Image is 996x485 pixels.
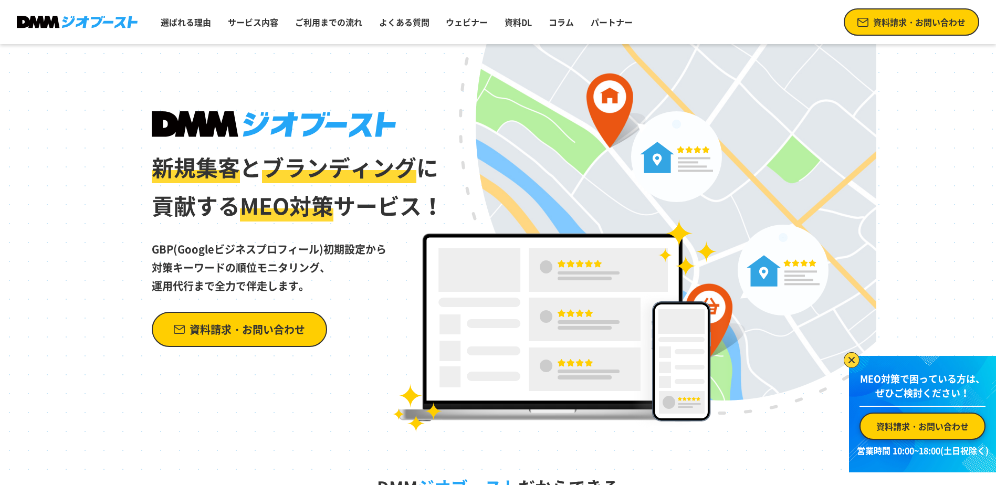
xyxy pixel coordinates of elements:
[291,12,366,33] a: ご利用までの流れ
[240,189,333,222] span: MEO対策
[859,413,985,440] a: 資料請求・お問い合わせ
[152,312,327,347] a: 資料請求・お問い合わせ
[17,16,138,29] img: DMMジオブースト
[262,151,416,183] span: ブランディング
[152,111,445,225] h1: と に 貢献する サービス！
[876,420,969,433] span: 資料請求・お問い合わせ
[224,12,282,33] a: サービス内容
[873,16,966,28] span: 資料請求・お問い合わせ
[152,225,445,295] p: GBP(Googleビジネスプロフィール)初期設定から 対策キーワードの順位モニタリング、 運用代行まで全力で伴走します。
[442,12,492,33] a: ウェビナー
[855,444,990,457] p: 営業時間 10:00~18:00(土日祝除く)
[500,12,536,33] a: 資料DL
[859,372,985,407] p: MEO対策で困っている方は、 ぜひご検討ください！
[375,12,434,33] a: よくある質問
[844,8,979,36] a: 資料請求・お問い合わせ
[156,12,215,33] a: 選ばれる理由
[190,320,305,339] span: 資料請求・お問い合わせ
[844,352,859,368] img: バナーを閉じる
[152,111,396,138] img: DMMジオブースト
[152,151,240,183] span: 新規集客
[544,12,578,33] a: コラム
[586,12,637,33] a: パートナー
